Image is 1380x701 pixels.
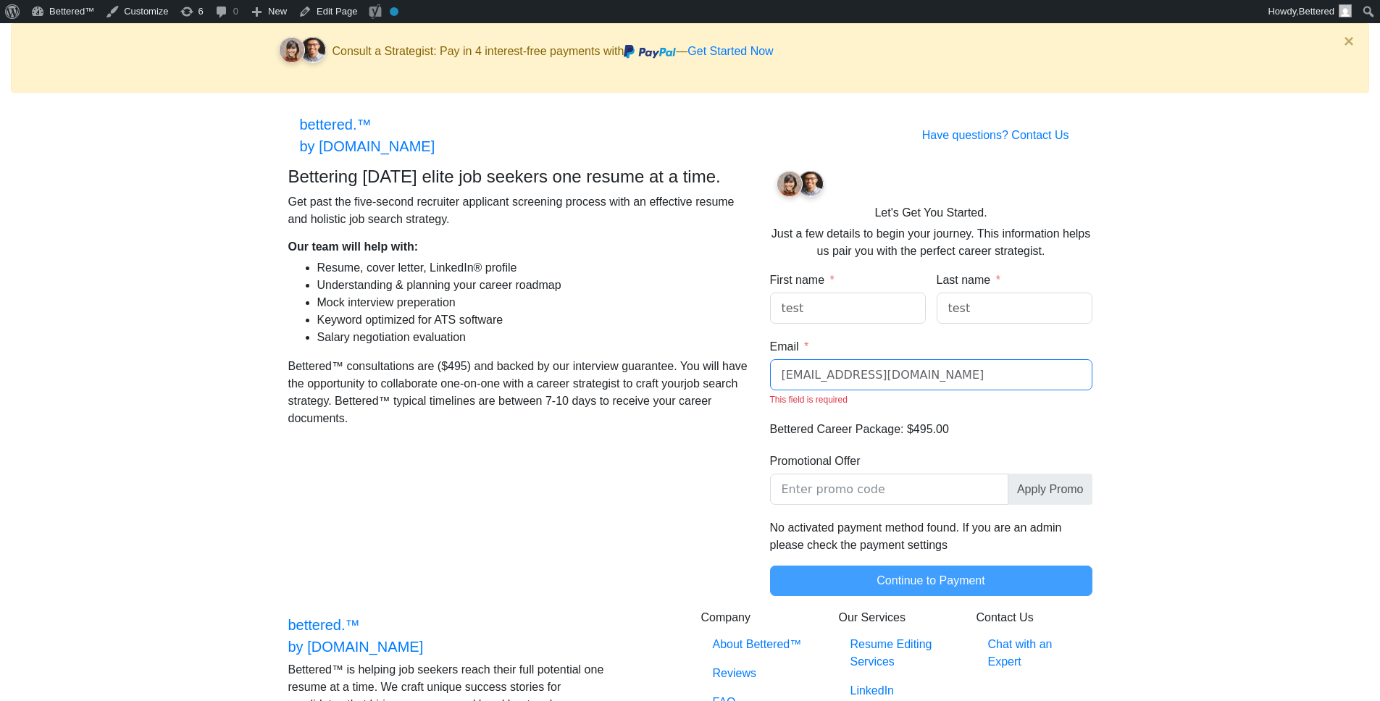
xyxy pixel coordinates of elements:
[907,423,949,435] span: $495.00
[317,329,748,346] li: Salary negotiation evaluation
[977,630,1092,676] a: Chat with an Expert
[911,121,1081,150] a: Have questions? Contact Us
[839,630,955,676] a: Resume Editing Services
[770,359,1092,390] input: Email
[770,293,926,324] input: John
[317,311,748,329] li: Keyword optimized for ATS software
[770,519,1092,554] p: No activated payment method found. If you are an admin please check the payment settings
[300,110,435,161] a: bettered.™by [DOMAIN_NAME]
[770,206,1092,219] h6: Let's Get You Started.
[770,393,1092,406] div: This field is required
[1299,6,1334,17] span: Bettered
[317,259,748,277] li: Resume, cover letter, LinkedIn® profile
[624,45,676,59] img: paypal.svg
[770,225,1092,260] p: Just a few details to begin your journey. This information helps us pair you with the perfect car...
[770,423,904,435] span: Bettered Career Package:
[272,33,333,72] img: client-faces.svg
[317,294,748,311] li: Mock interview preperation
[701,610,817,624] h6: Company
[770,272,835,289] label: First name
[937,272,1000,289] label: Last name
[288,193,748,228] p: Get past the five-second recruiter applicant screening process with an effective resume and holis...
[1329,24,1368,59] button: Close
[977,610,1092,624] h6: Contact Us
[288,240,419,253] strong: Our team will help with:
[288,167,748,188] h4: Bettering [DATE] elite job seekers one resume at a time.
[770,474,1008,505] input: Promotional Offer
[1344,31,1354,51] span: ×
[701,630,817,659] a: About Bettered™
[1008,474,1092,505] span: Apply Promo
[288,639,424,655] span: by [DOMAIN_NAME]
[770,338,809,356] label: Email
[687,45,773,57] a: Get Started Now
[390,7,398,16] div: No index
[937,293,1092,324] input: Smith
[770,453,861,470] label: Promotional Offer
[300,138,435,154] span: by [DOMAIN_NAME]
[317,277,748,294] li: Understanding & planning your career roadmap
[701,659,817,688] a: Reviews
[288,610,424,661] a: bettered.™by [DOMAIN_NAME]
[839,610,955,624] h6: Our Services
[288,358,748,427] p: Bettered™ consultations are ($495) and backed by our interview guarantee. You will have the oppor...
[770,566,1092,596] button: Continue to Payment
[333,45,774,57] span: Consult a Strategist: Pay in 4 interest-free payments with —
